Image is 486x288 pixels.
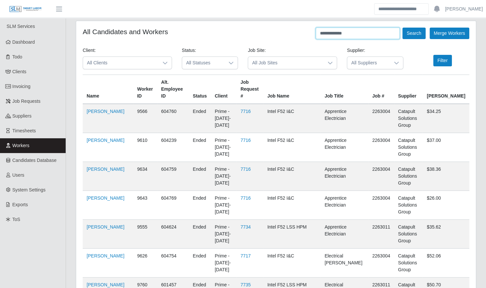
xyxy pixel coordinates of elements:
th: Job # [368,75,394,104]
td: 2263011 [368,220,394,249]
td: Catapult Solutions Group [394,133,423,162]
td: 9555 [133,220,157,249]
td: 604624 [157,220,189,249]
span: All Clients [83,57,158,69]
td: Prime - [DATE]-[DATE] [211,104,236,133]
td: ended [189,133,211,162]
td: $52.06 [423,249,469,277]
td: 2263004 [368,133,394,162]
a: [PERSON_NAME] [87,195,124,201]
th: Name [83,75,133,104]
span: System Settings [12,187,46,192]
td: 2263004 [368,249,394,277]
td: Prime - [DATE]-[DATE] [211,162,236,191]
a: [PERSON_NAME] [87,282,124,287]
span: Exports [12,202,28,207]
span: All Suppliers [347,57,390,69]
th: Supplier [394,75,423,104]
span: Candidates Database [12,158,57,163]
td: 9610 [133,133,157,162]
td: $26.00 [423,191,469,220]
th: Job Request # [237,75,264,104]
a: [PERSON_NAME] [445,6,483,12]
td: ended [189,191,211,220]
td: 604754 [157,249,189,277]
span: Todo [12,54,22,59]
td: 604759 [157,162,189,191]
td: Catapult Solutions Group [394,162,423,191]
td: Catapult Solutions Group [394,249,423,277]
td: Intel F52 I&C [263,133,320,162]
h4: All Candidates and Workers [83,28,168,36]
button: Search [402,28,425,39]
span: All Job Sites [248,57,324,69]
td: 9626 [133,249,157,277]
td: Prime - [DATE]-[DATE] [211,220,236,249]
span: Dashboard [12,39,35,45]
td: Electrical [PERSON_NAME] [321,249,368,277]
td: ended [189,249,211,277]
button: Merge Workers [430,28,469,39]
td: Apprentice Electrician [321,133,368,162]
td: Apprentice Electrician [321,220,368,249]
td: 2263004 [368,162,394,191]
td: 2263004 [368,104,394,133]
span: All Statuses [182,57,224,69]
th: Job Title [321,75,368,104]
td: Apprentice Electrician [321,104,368,133]
span: SLM Services [7,24,35,29]
a: 7716 [241,109,251,114]
td: $37.00 [423,133,469,162]
a: [PERSON_NAME] [87,138,124,143]
th: Job Name [263,75,320,104]
a: 7735 [241,282,251,287]
th: [PERSON_NAME] [423,75,469,104]
td: 604239 [157,133,189,162]
a: 7717 [241,253,251,258]
td: 604769 [157,191,189,220]
td: ended [189,104,211,133]
a: [PERSON_NAME] [87,224,124,230]
span: Users [12,172,25,178]
span: Invoicing [12,84,31,89]
th: Alt. Employee ID [157,75,189,104]
td: Prime - [DATE]-[DATE] [211,133,236,162]
td: Intel F52 I&C [263,249,320,277]
td: 9566 [133,104,157,133]
td: Catapult Solutions Group [394,220,423,249]
td: 9643 [133,191,157,220]
th: Client [211,75,236,104]
td: Intel F52 I&C [263,191,320,220]
span: Workers [12,143,30,148]
td: Prime - [DATE]-[DATE] [211,249,236,277]
span: Timesheets [12,128,36,133]
td: ended [189,220,211,249]
span: Suppliers [12,113,32,119]
a: 7734 [241,224,251,230]
td: Intel F52 LSS HPM [263,220,320,249]
td: Intel F52 I&C [263,162,320,191]
td: 604760 [157,104,189,133]
span: Clients [12,69,27,74]
label: Client: [83,47,96,54]
td: 9634 [133,162,157,191]
a: [PERSON_NAME] [87,109,124,114]
img: SLM Logo [9,6,42,13]
th: Worker ID [133,75,157,104]
td: 2263004 [368,191,394,220]
a: [PERSON_NAME] [87,166,124,172]
span: ToS [12,217,20,222]
td: Prime - [DATE]-[DATE] [211,191,236,220]
td: ended [189,162,211,191]
a: [PERSON_NAME] [87,253,124,258]
td: Apprentice Electrician [321,162,368,191]
th: Status [189,75,211,104]
td: Catapult Solutions Group [394,191,423,220]
td: $35.62 [423,220,469,249]
input: Search [374,3,429,15]
td: Intel F52 I&C [263,104,320,133]
td: $34.25 [423,104,469,133]
td: Catapult Solutions Group [394,104,423,133]
label: Supplier: [347,47,365,54]
button: Filter [433,55,452,66]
